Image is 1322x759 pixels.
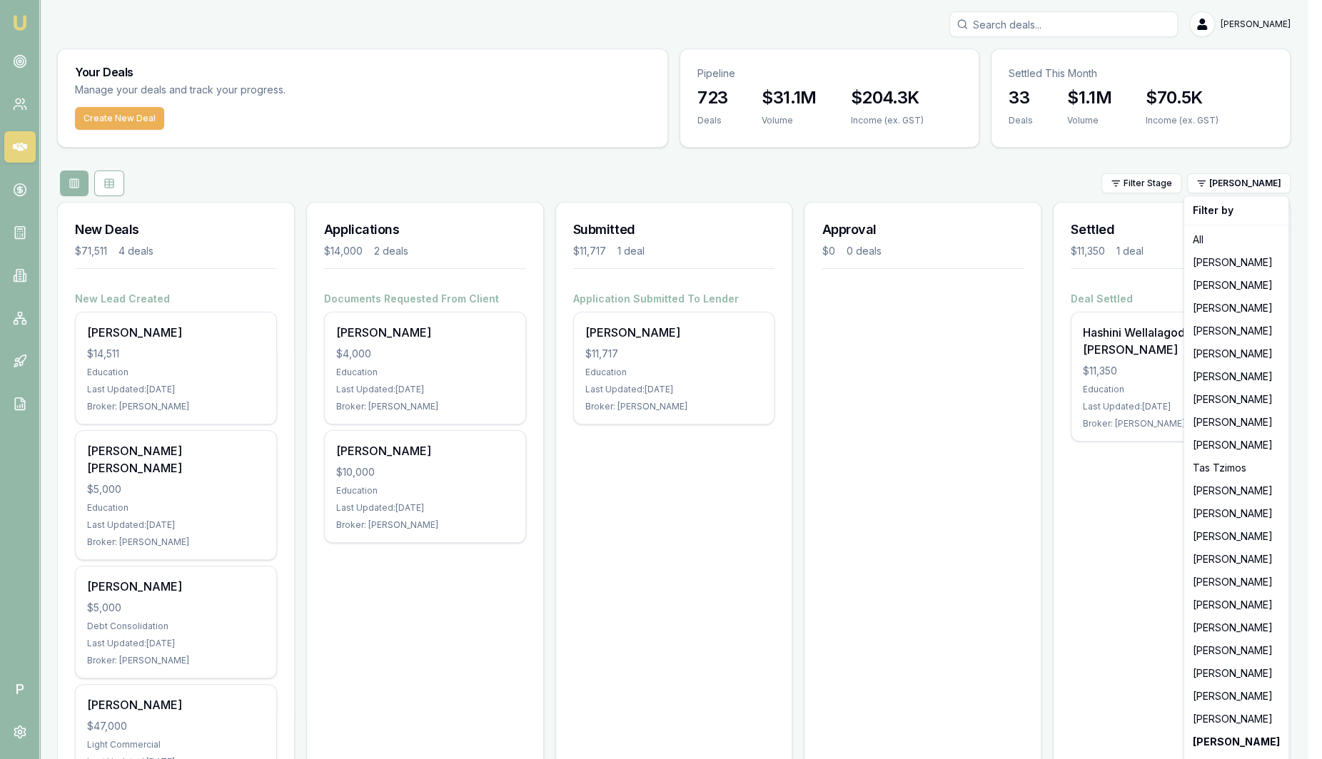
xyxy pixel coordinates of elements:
div: [PERSON_NAME] [1187,502,1286,525]
div: [PERSON_NAME] [1187,251,1286,274]
div: [PERSON_NAME] [1187,320,1286,342]
div: [PERSON_NAME] [1187,525,1286,548]
div: [PERSON_NAME] [1187,708,1286,730]
div: [PERSON_NAME] [1187,662,1286,685]
div: [PERSON_NAME] [1187,479,1286,502]
div: [PERSON_NAME] [1187,685,1286,708]
div: Tas Tzimos [1187,457,1286,479]
div: [PERSON_NAME] [1187,548,1286,571]
strong: [PERSON_NAME] [1193,735,1280,749]
div: [PERSON_NAME] [1187,274,1286,297]
div: Filter by [1187,199,1286,222]
div: [PERSON_NAME] [1187,571,1286,594]
div: [PERSON_NAME] [1187,342,1286,365]
div: [PERSON_NAME] [1187,365,1286,388]
div: All [1187,228,1286,251]
div: [PERSON_NAME] [1187,594,1286,616]
div: [PERSON_NAME] [1187,639,1286,662]
div: [PERSON_NAME] [1187,616,1286,639]
div: [PERSON_NAME] [1187,297,1286,320]
div: [PERSON_NAME] [1187,434,1286,457]
div: [PERSON_NAME] [1187,411,1286,434]
div: [PERSON_NAME] [1187,388,1286,411]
